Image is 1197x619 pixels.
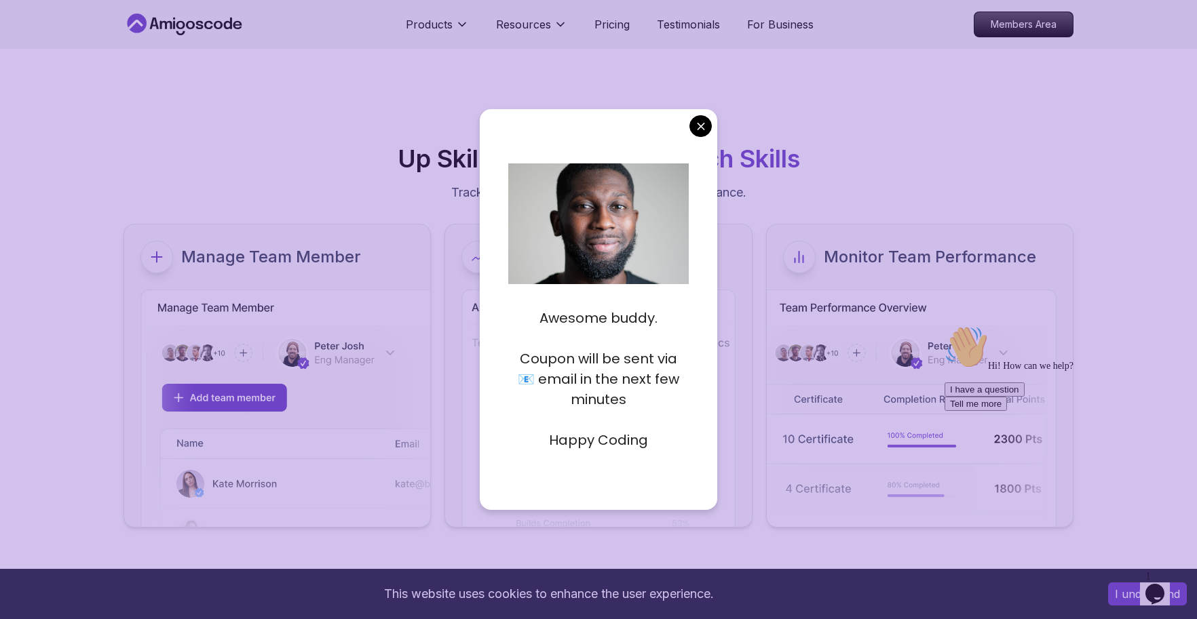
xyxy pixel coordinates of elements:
[1108,582,1187,605] button: Accept cookies
[5,41,134,51] span: Hi! How can we help?
[767,289,1057,548] img: business imgs
[496,16,567,43] button: Resources
[5,5,49,49] img: :wave:
[451,183,746,202] p: Track, manage, and boost your team's performance.
[461,289,735,545] img: business imgs
[824,246,1036,268] p: Monitor Team Performance
[5,62,85,77] button: I have a question
[974,12,1073,37] a: Members Area
[1140,565,1183,605] iframe: chat widget
[140,289,430,548] img: business imgs
[406,16,469,43] button: Products
[5,77,68,91] button: Tell me more
[398,145,800,172] h2: Up Skill Your Team with
[747,16,814,33] a: For Business
[657,16,720,33] a: Testimonials
[10,579,1088,609] div: This website uses cookies to enhance the user experience.
[496,16,551,33] p: Resources
[594,16,630,33] a: Pricing
[406,16,453,33] p: Products
[939,320,1183,558] iframe: chat widget
[677,144,800,174] span: Tech Skills
[5,5,250,91] div: 👋Hi! How can we help?I have a questionTell me more
[181,246,361,268] p: Manage Team Member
